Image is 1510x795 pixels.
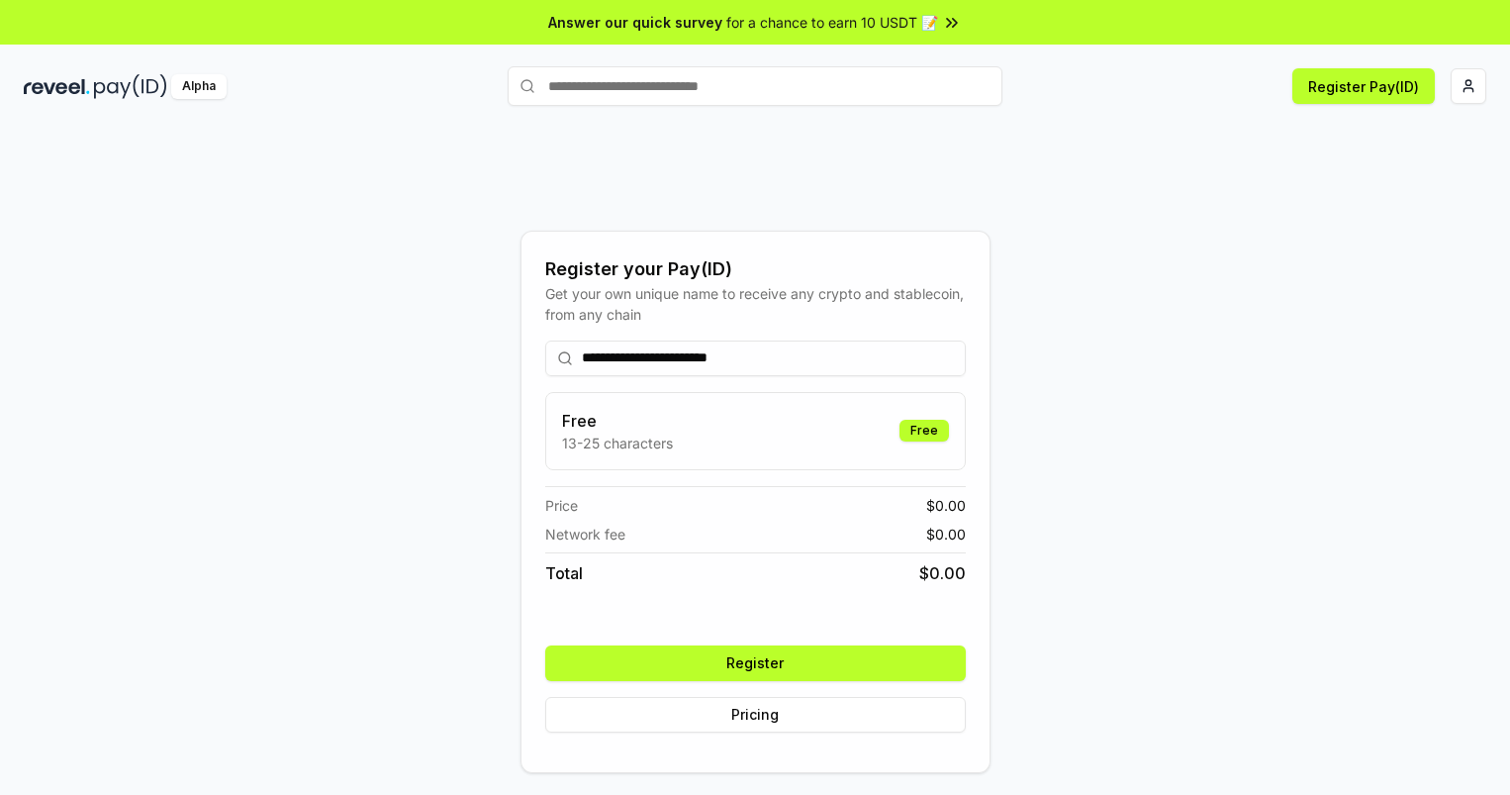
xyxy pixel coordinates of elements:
[171,74,227,99] div: Alpha
[545,561,583,585] span: Total
[926,524,966,545] span: $ 0.00
[562,433,673,453] p: 13-25 characters
[899,420,949,442] div: Free
[94,74,167,99] img: pay_id
[545,283,966,325] div: Get your own unique name to receive any crypto and stablecoin, from any chain
[548,12,722,33] span: Answer our quick survey
[1292,68,1435,104] button: Register Pay(ID)
[545,646,966,681] button: Register
[545,697,966,733] button: Pricing
[919,561,966,585] span: $ 0.00
[545,524,625,545] span: Network fee
[926,495,966,516] span: $ 0.00
[545,255,966,283] div: Register your Pay(ID)
[24,74,90,99] img: reveel_dark
[726,12,938,33] span: for a chance to earn 10 USDT 📝
[562,409,673,433] h3: Free
[545,495,578,516] span: Price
